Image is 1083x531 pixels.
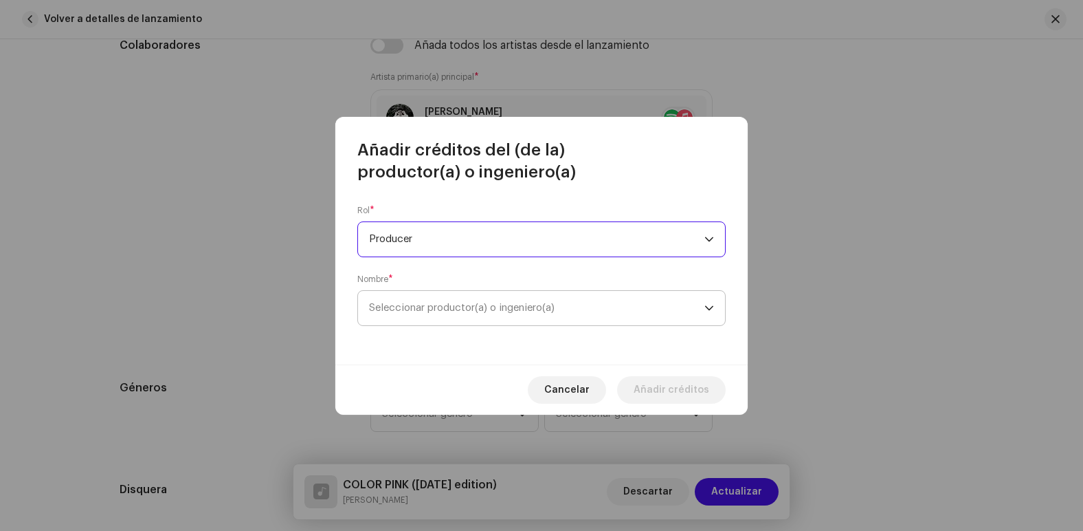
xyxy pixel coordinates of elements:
[704,291,714,325] div: dropdown trigger
[357,139,726,183] span: Añadir créditos del (de la) productor(a) o ingeniero(a)
[369,222,704,257] span: Producer
[544,376,590,404] span: Cancelar
[357,205,375,216] label: Rol
[369,303,555,313] span: Seleccionar productor(a) o ingeniero(a)
[704,222,714,257] div: dropdown trigger
[617,376,726,404] button: Añadir créditos
[369,291,704,325] span: Seleccionar productor(a) o ingeniero(a)
[357,274,393,285] label: Nombre
[528,376,606,404] button: Cancelar
[634,376,709,404] span: Añadir créditos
